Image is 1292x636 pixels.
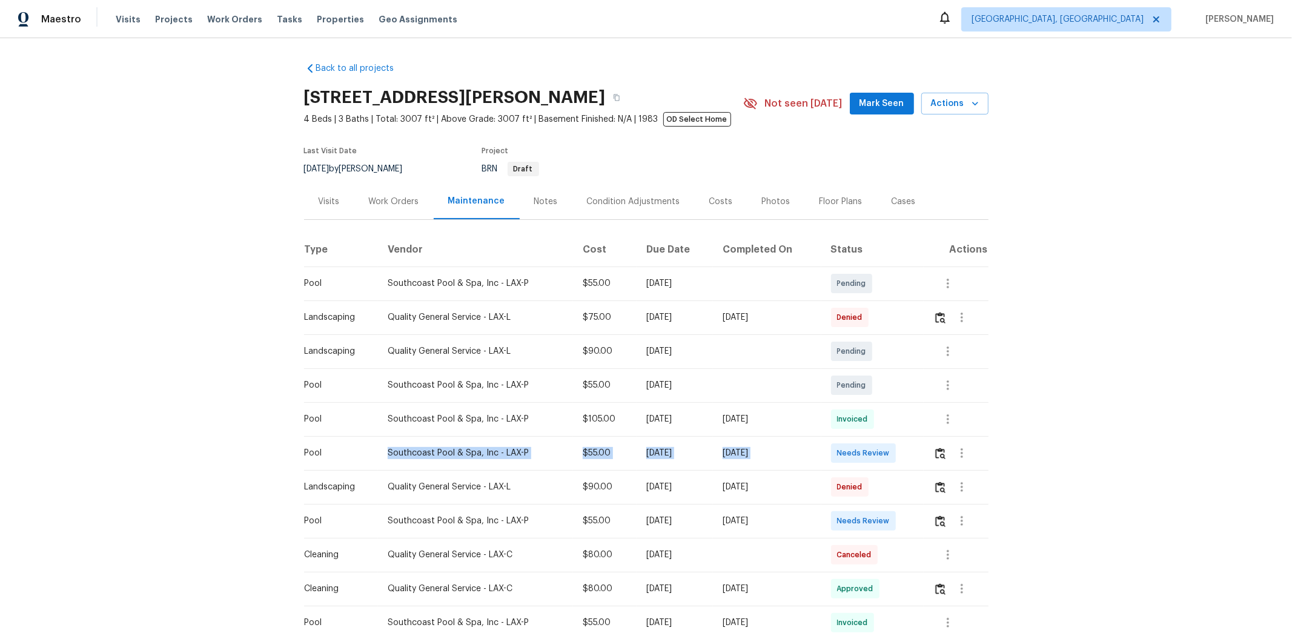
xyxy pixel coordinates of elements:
div: Landscaping [305,311,369,323]
img: Review Icon [935,515,946,527]
div: [DATE] [646,277,703,290]
span: Draft [509,165,538,173]
button: Review Icon [933,574,947,603]
button: Mark Seen [850,93,914,115]
div: Work Orders [369,196,419,208]
div: Floor Plans [820,196,863,208]
div: $55.00 [583,277,626,290]
span: Invoiced [837,617,873,629]
div: [DATE] [723,617,812,629]
div: $55.00 [583,379,626,391]
div: Pool [305,277,369,290]
span: Approved [837,583,878,595]
div: Cases [892,196,916,208]
img: Review Icon [935,312,946,323]
div: [DATE] [646,549,703,561]
span: Invoiced [837,413,873,425]
span: Work Orders [207,13,262,25]
div: Pool [305,617,369,629]
div: Photos [762,196,790,208]
div: Condition Adjustments [587,196,680,208]
button: Actions [921,93,989,115]
div: [DATE] [723,413,812,425]
img: Review Icon [935,448,946,459]
span: Needs Review [837,515,895,527]
div: $55.00 [583,515,626,527]
div: $90.00 [583,345,626,357]
div: Landscaping [305,481,369,493]
div: Southcoast Pool & Spa, Inc - LAX-P [388,447,563,459]
div: [DATE] [646,311,703,323]
div: Maintenance [448,195,505,207]
div: Southcoast Pool & Spa, Inc - LAX-P [388,277,563,290]
div: Pool [305,413,369,425]
button: Review Icon [933,303,947,332]
span: Geo Assignments [379,13,457,25]
div: $75.00 [583,311,626,323]
div: Quality General Service - LAX-L [388,481,563,493]
div: [DATE] [646,515,703,527]
div: Quality General Service - LAX-L [388,311,563,323]
button: Copy Address [606,87,628,108]
span: Not seen [DATE] [765,98,843,110]
div: $80.00 [583,549,626,561]
div: Notes [534,196,558,208]
span: Visits [116,13,141,25]
span: BRN [482,165,539,173]
a: Back to all projects [304,62,420,75]
span: Projects [155,13,193,25]
div: Visits [319,196,340,208]
div: Southcoast Pool & Spa, Inc - LAX-P [388,413,563,425]
span: [GEOGRAPHIC_DATA], [GEOGRAPHIC_DATA] [972,13,1144,25]
span: Denied [837,481,867,493]
div: [DATE] [723,583,812,595]
span: 4 Beds | 3 Baths | Total: 3007 ft² | Above Grade: 3007 ft² | Basement Finished: N/A | 1983 [304,113,743,125]
div: Cleaning [305,549,369,561]
th: Actions [924,233,989,267]
th: Cost [573,233,636,267]
div: $55.00 [583,447,626,459]
div: [DATE] [646,413,703,425]
div: [DATE] [646,583,703,595]
span: Tasks [277,15,302,24]
span: Canceled [837,549,876,561]
img: Review Icon [935,482,946,493]
img: Review Icon [935,583,946,595]
span: Pending [837,379,871,391]
div: Pool [305,379,369,391]
span: [PERSON_NAME] [1201,13,1274,25]
th: Due Date [637,233,713,267]
div: [DATE] [646,617,703,629]
span: Denied [837,311,867,323]
button: Review Icon [933,439,947,468]
div: [DATE] [723,447,812,459]
div: Pool [305,515,369,527]
div: Pool [305,447,369,459]
div: [DATE] [646,481,703,493]
div: Costs [709,196,733,208]
div: $90.00 [583,481,626,493]
div: $55.00 [583,617,626,629]
div: Southcoast Pool & Spa, Inc - LAX-P [388,515,563,527]
span: Last Visit Date [304,147,357,154]
span: Properties [317,13,364,25]
div: [DATE] [723,515,812,527]
button: Review Icon [933,506,947,535]
span: Mark Seen [860,96,904,111]
div: Cleaning [305,583,369,595]
span: [DATE] [304,165,330,173]
div: [DATE] [646,447,703,459]
div: Quality General Service - LAX-C [388,549,563,561]
span: Needs Review [837,447,895,459]
div: Quality General Service - LAX-C [388,583,563,595]
th: Vendor [378,233,573,267]
div: [DATE] [646,379,703,391]
span: Maestro [41,13,81,25]
div: $105.00 [583,413,626,425]
div: Quality General Service - LAX-L [388,345,563,357]
span: Pending [837,345,871,357]
div: [DATE] [723,311,812,323]
div: Landscaping [305,345,369,357]
span: Project [482,147,509,154]
h2: [STREET_ADDRESS][PERSON_NAME] [304,91,606,104]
